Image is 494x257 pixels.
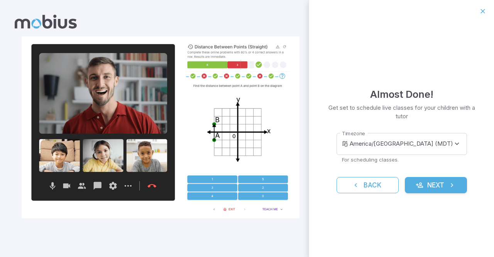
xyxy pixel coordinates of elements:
[370,87,433,102] h4: Almost Done!
[22,36,299,218] img: parent_5-illustration
[342,130,365,137] label: Timezone
[405,177,467,193] button: Next
[328,104,475,121] p: Get set to schedule live classes for your children with a tutor
[342,156,462,163] p: For scheduling classes.
[337,177,399,193] button: Back
[350,133,467,155] div: America/[GEOGRAPHIC_DATA] (MDT)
